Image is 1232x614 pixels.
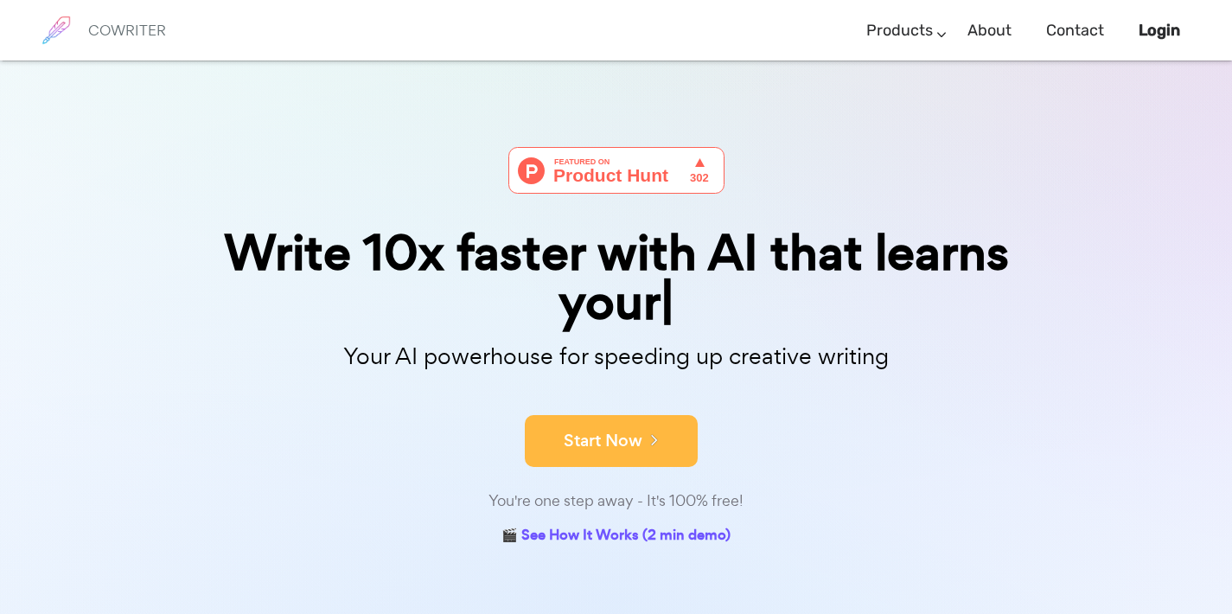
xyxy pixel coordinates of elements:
img: brand logo [35,9,78,52]
a: 🎬 See How It Works (2 min demo) [501,523,731,550]
a: About [967,5,1012,56]
a: Login [1139,5,1180,56]
img: Cowriter - Your AI buddy for speeding up creative writing | Product Hunt [508,147,725,194]
p: Your AI powerhouse for speeding up creative writing [184,338,1049,375]
a: Products [866,5,933,56]
button: Start Now [525,415,698,467]
h6: COWRITER [88,22,166,38]
div: Write 10x faster with AI that learns your [184,228,1049,327]
div: You're one step away - It's 100% free! [184,489,1049,514]
b: Login [1139,21,1180,40]
a: Contact [1046,5,1104,56]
